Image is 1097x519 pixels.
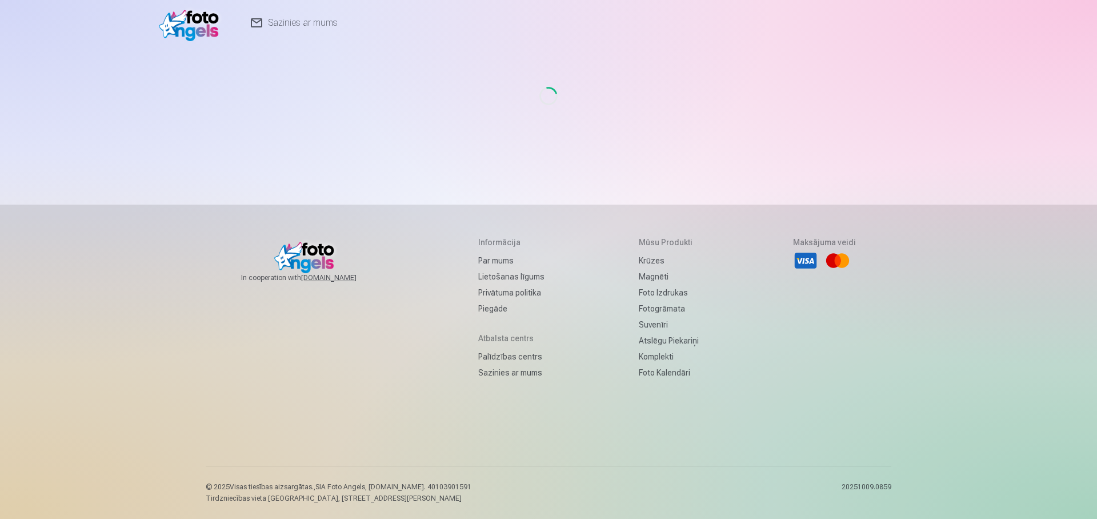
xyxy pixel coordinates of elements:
[478,285,545,301] a: Privātuma politika
[159,5,225,41] img: /v1
[478,253,545,269] a: Par mums
[206,494,471,503] p: Tirdzniecības vieta [GEOGRAPHIC_DATA], [STREET_ADDRESS][PERSON_NAME]
[241,273,384,282] span: In cooperation with
[639,237,699,248] h5: Mūsu produkti
[639,285,699,301] a: Foto izdrukas
[842,482,891,503] p: 20251009.0859
[639,317,699,333] a: Suvenīri
[639,333,699,349] a: Atslēgu piekariņi
[793,248,818,273] li: Visa
[478,333,545,344] h5: Atbalsta centrs
[301,273,384,282] a: [DOMAIN_NAME]
[793,237,856,248] h5: Maksājuma veidi
[639,269,699,285] a: Magnēti
[478,349,545,365] a: Palīdzības centrs
[206,482,471,492] p: © 2025 Visas tiesības aizsargātas. ,
[478,269,545,285] a: Lietošanas līgums
[639,365,699,381] a: Foto kalendāri
[639,349,699,365] a: Komplekti
[315,483,471,491] span: SIA Foto Angels, [DOMAIN_NAME]. 40103901591
[639,301,699,317] a: Fotogrāmata
[825,248,850,273] li: Mastercard
[478,365,545,381] a: Sazinies ar mums
[639,253,699,269] a: Krūzes
[478,301,545,317] a: Piegāde
[478,237,545,248] h5: Informācija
